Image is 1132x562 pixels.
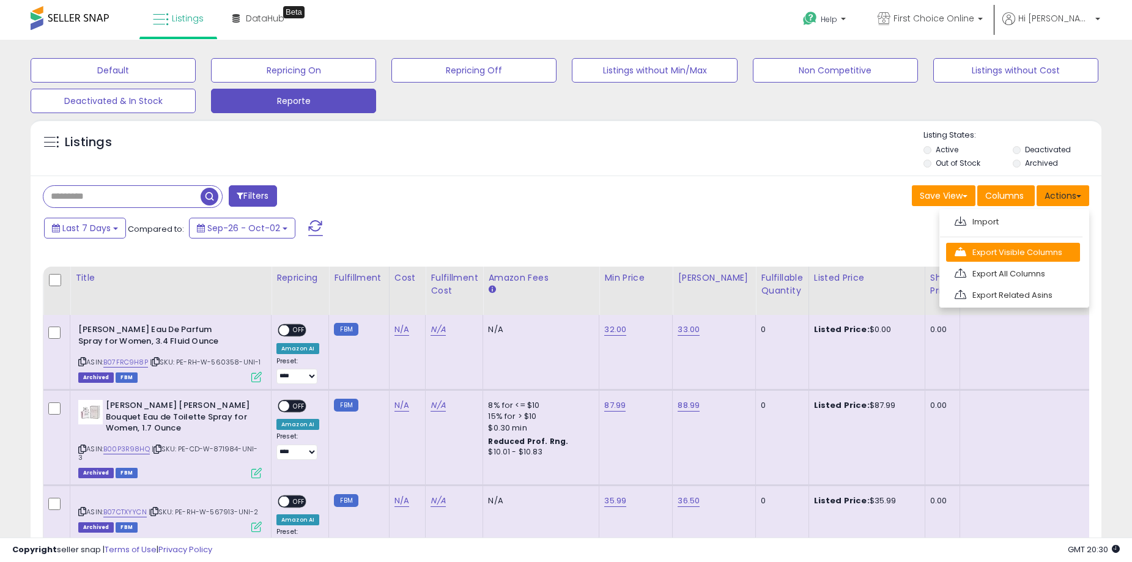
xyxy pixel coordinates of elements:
[289,401,309,412] span: OFF
[431,399,445,412] a: N/A
[78,400,103,424] img: 313LNMj+hpL._SL40_.jpg
[488,400,590,411] div: 8% for <= $10
[488,423,590,434] div: $0.30 min
[946,243,1080,262] a: Export Visible Columns
[1025,158,1058,168] label: Archived
[394,399,409,412] a: N/A
[31,89,196,113] button: Deactivated & In Stock
[78,522,114,533] span: Listings that have been deleted from Seller Central
[930,400,950,411] div: 0.00
[1018,12,1092,24] span: Hi [PERSON_NAME]
[334,494,358,507] small: FBM
[128,223,184,235] span: Compared to:
[761,272,803,297] div: Fulfillable Quantity
[276,432,319,460] div: Preset:
[488,447,590,457] div: $10.01 - $10.83
[933,58,1098,83] button: Listings without Cost
[78,372,114,383] span: Listings that have been deleted from Seller Central
[158,544,212,555] a: Privacy Policy
[103,444,150,454] a: B00P3R98HQ
[78,444,257,462] span: | SKU: PE-CD-W-871984-UNI-3
[678,324,700,336] a: 33.00
[923,130,1101,141] p: Listing States:
[276,419,319,430] div: Amazon AI
[116,372,138,383] span: FBM
[604,272,667,284] div: Min Price
[802,11,818,26] i: Get Help
[488,411,590,422] div: 15% for > $10
[276,528,319,555] div: Preset:
[572,58,737,83] button: Listings without Min/Max
[912,185,975,206] button: Save View
[930,272,955,297] div: Ship Price
[172,12,204,24] span: Listings
[814,324,916,335] div: $0.00
[753,58,918,83] button: Non Competitive
[116,468,138,478] span: FBM
[604,324,626,336] a: 32.00
[246,12,284,24] span: DataHub
[946,212,1080,231] a: Import
[394,324,409,336] a: N/A
[289,496,309,506] span: OFF
[283,6,305,18] div: Tooltip anchor
[334,399,358,412] small: FBM
[488,324,590,335] div: N/A
[394,272,421,284] div: Cost
[488,272,594,284] div: Amazon Fees
[12,544,57,555] strong: Copyright
[103,357,148,368] a: B07FRC9H8P
[229,185,276,207] button: Filters
[391,58,557,83] button: Repricing Off
[289,325,309,336] span: OFF
[488,284,495,295] small: Amazon Fees.
[276,272,324,284] div: Repricing
[936,158,980,168] label: Out of Stock
[930,324,950,335] div: 0.00
[985,190,1024,202] span: Columns
[78,495,262,531] div: ASIN:
[793,2,858,40] a: Help
[276,343,319,354] div: Amazon AI
[814,495,916,506] div: $35.99
[814,272,920,284] div: Listed Price
[65,134,112,151] h5: Listings
[814,399,870,411] b: Listed Price:
[821,14,837,24] span: Help
[936,144,958,155] label: Active
[488,495,590,506] div: N/A
[276,357,319,385] div: Preset:
[678,399,700,412] a: 88.99
[604,495,626,507] a: 35.99
[211,58,376,83] button: Repricing On
[78,400,262,477] div: ASIN:
[431,272,478,297] div: Fulfillment Cost
[814,324,870,335] b: Listed Price:
[488,436,568,446] b: Reduced Prof. Rng.
[149,507,259,517] span: | SKU: PE-RH-W-567913-UNI-2
[211,89,376,113] button: Reporte
[977,185,1035,206] button: Columns
[761,495,799,506] div: 0
[946,264,1080,283] a: Export All Columns
[106,400,254,437] b: [PERSON_NAME] [PERSON_NAME] Bouquet Eau de Toilette Spray for Women, 1.7 Ounce
[678,272,750,284] div: [PERSON_NAME]
[62,222,111,234] span: Last 7 Days
[189,218,295,238] button: Sep-26 - Oct-02
[103,507,147,517] a: B07CTXYYCN
[207,222,280,234] span: Sep-26 - Oct-02
[334,272,383,284] div: Fulfillment
[12,544,212,556] div: seller snap | |
[116,522,138,533] span: FBM
[150,357,261,367] span: | SKU: PE-RH-W-560358-UNI-1
[604,399,626,412] a: 87.99
[78,468,114,478] span: Listings that have been deleted from Seller Central
[394,495,409,507] a: N/A
[761,400,799,411] div: 0
[105,544,157,555] a: Terms of Use
[893,12,974,24] span: First Choice Online
[678,495,700,507] a: 36.50
[431,324,445,336] a: N/A
[75,272,266,284] div: Title
[814,400,916,411] div: $87.99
